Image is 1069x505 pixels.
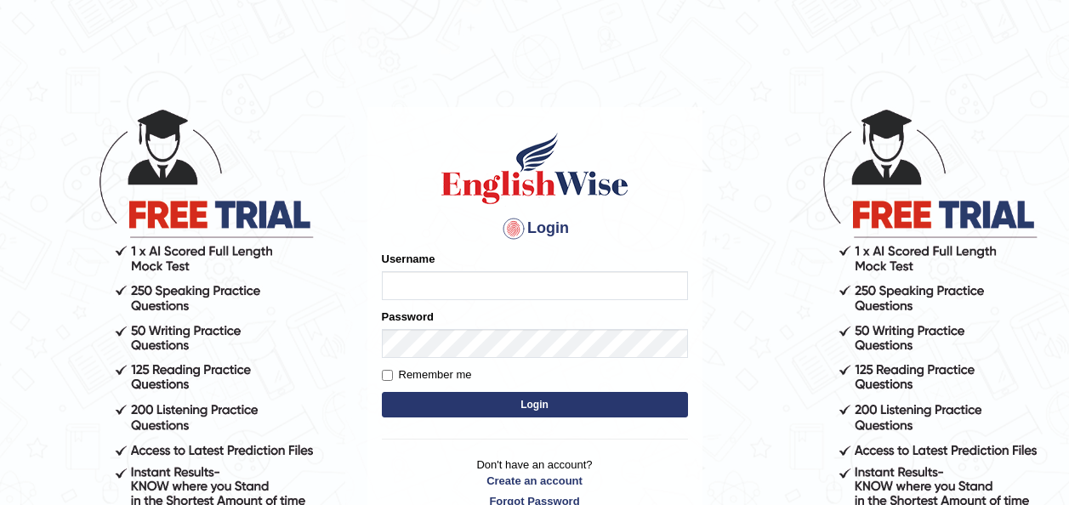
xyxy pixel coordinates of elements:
a: Create an account [382,473,688,489]
img: Logo of English Wise sign in for intelligent practice with AI [438,130,632,207]
label: Remember me [382,366,472,383]
button: Login [382,392,688,417]
input: Remember me [382,370,393,381]
label: Password [382,309,434,325]
h4: Login [382,215,688,242]
label: Username [382,251,435,267]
